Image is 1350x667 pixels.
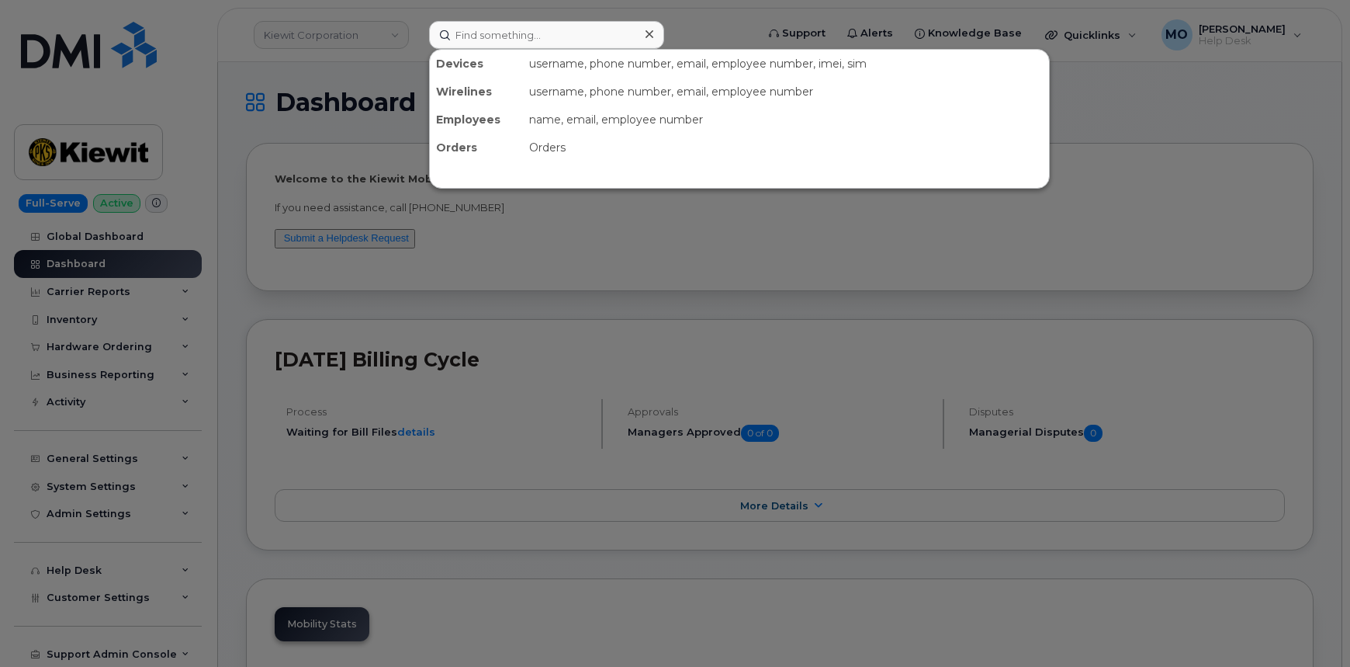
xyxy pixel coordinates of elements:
div: Employees [430,106,523,134]
iframe: Messenger Launcher [1282,599,1338,655]
div: Orders [430,134,523,162]
div: username, phone number, email, employee number [523,78,1049,106]
div: Wirelines [430,78,523,106]
div: Orders [523,134,1049,162]
div: username, phone number, email, employee number, imei, sim [523,50,1049,78]
div: name, email, employee number [523,106,1049,134]
div: Devices [430,50,523,78]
